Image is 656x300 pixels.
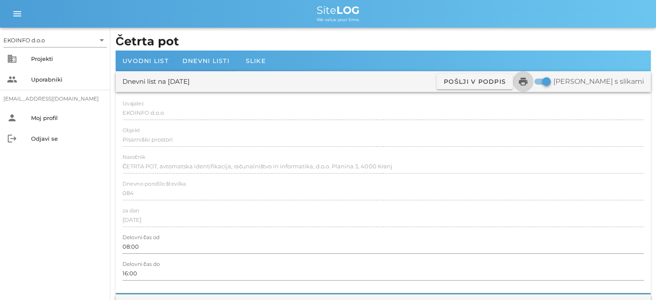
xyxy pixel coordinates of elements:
i: business [7,54,17,64]
label: Naročnik [122,154,145,161]
div: Projekti [31,55,104,62]
label: Izvajalec [122,101,144,107]
span: We value your time. [317,17,360,22]
i: menu [12,9,22,19]
label: za dan [122,208,139,214]
iframe: Chat Widget [613,259,656,300]
span: Slike [246,57,266,65]
div: EKOINFO d.o.o [3,33,107,47]
i: print [518,76,528,87]
label: Objekt [122,127,140,134]
span: Uvodni list [122,57,169,65]
div: Pripomoček za klepet [613,259,656,300]
div: Odjavi se [31,135,104,142]
label: [PERSON_NAME] s slikami [553,77,644,86]
span: Site [317,4,360,16]
button: Pošlji v podpis [436,74,513,89]
label: Dnevno poročilo številka [122,181,186,187]
div: Dnevni list na [DATE] [122,77,190,87]
h1: Četrta pot [116,33,651,51]
i: people [7,74,17,85]
div: Moj profil [31,114,104,121]
span: Dnevni listi [182,57,229,65]
div: Uporabniki [31,76,104,83]
i: logout [7,133,17,144]
i: arrow_drop_down [97,35,107,45]
label: Delovni čas do [122,261,160,268]
b: LOG [336,4,360,16]
i: person [7,113,17,123]
label: Delovni čas od [122,234,160,241]
div: EKOINFO d.o.o [3,36,45,44]
span: Pošlji v podpis [443,78,506,85]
